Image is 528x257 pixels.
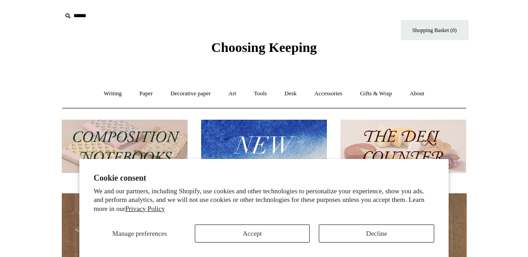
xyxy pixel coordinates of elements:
a: Writing [96,82,130,106]
a: Accessories [306,82,350,106]
img: New.jpg__PID:f73bdf93-380a-4a35-bcfe-7823039498e1 [201,120,327,173]
a: Tools [246,82,275,106]
button: Manage preferences [94,224,186,243]
span: Choosing Keeping [211,40,317,55]
a: Decorative paper [162,82,219,106]
h2: Cookie consent [94,173,435,183]
a: Privacy Policy [125,205,165,212]
a: Choosing Keeping [211,47,317,53]
img: 202302 Composition ledgers.jpg__PID:69722ee6-fa44-49dd-a067-31375e5d54ec [62,120,188,173]
p: We and our partners, including Shopify, use cookies and other technologies to personalize your ex... [94,187,435,214]
a: Paper [131,82,161,106]
a: Art [220,82,244,106]
a: About [401,82,432,106]
a: Shopping Basket (0) [401,20,468,40]
a: Gifts & Wrap [352,82,400,106]
span: Manage preferences [112,230,167,237]
button: Decline [319,224,434,243]
a: Desk [276,82,305,106]
img: The Deli Counter [340,120,466,173]
button: Accept [195,224,310,243]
